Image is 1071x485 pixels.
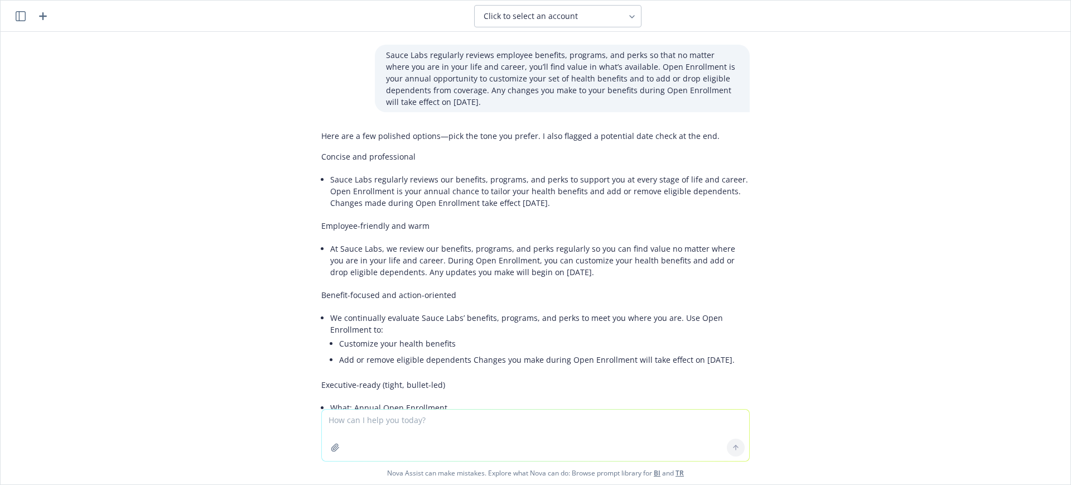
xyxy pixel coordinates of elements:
[321,289,750,301] p: Benefit-focused and action-oriented
[330,241,750,280] li: At Sauce Labs, we review our benefits, programs, and perks regularly so you can find value no mat...
[654,468,660,478] a: BI
[474,5,641,27] button: Click to select an account
[321,151,750,162] p: Concise and professional
[339,335,750,352] li: Customize your health benefits
[321,130,750,142] p: Here are a few polished options—pick the tone you prefer. I also flagged a potential date check a...
[676,468,684,478] a: TR
[330,310,750,370] li: We continually evaluate Sauce Labs’ benefits, programs, and perks to meet you where you are. Use ...
[5,462,1066,484] span: Nova Assist can make mistakes. Explore what Nova can do: Browse prompt library for and
[386,49,739,108] p: Sauce Labs regularly reviews employee benefits, programs, and perks so that no matter where you a...
[330,400,750,416] li: What: Annual Open Enrollment
[321,220,750,232] p: Employee-friendly and warm
[339,352,750,368] li: Add or remove eligible dependents Changes you make during Open Enrollment will take effect on [DA...
[321,379,750,391] p: Executive-ready (tight, bullet-led)
[484,11,578,22] span: Click to select an account
[330,171,750,211] li: Sauce Labs regularly reviews our benefits, programs, and perks to support you at every stage of l...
